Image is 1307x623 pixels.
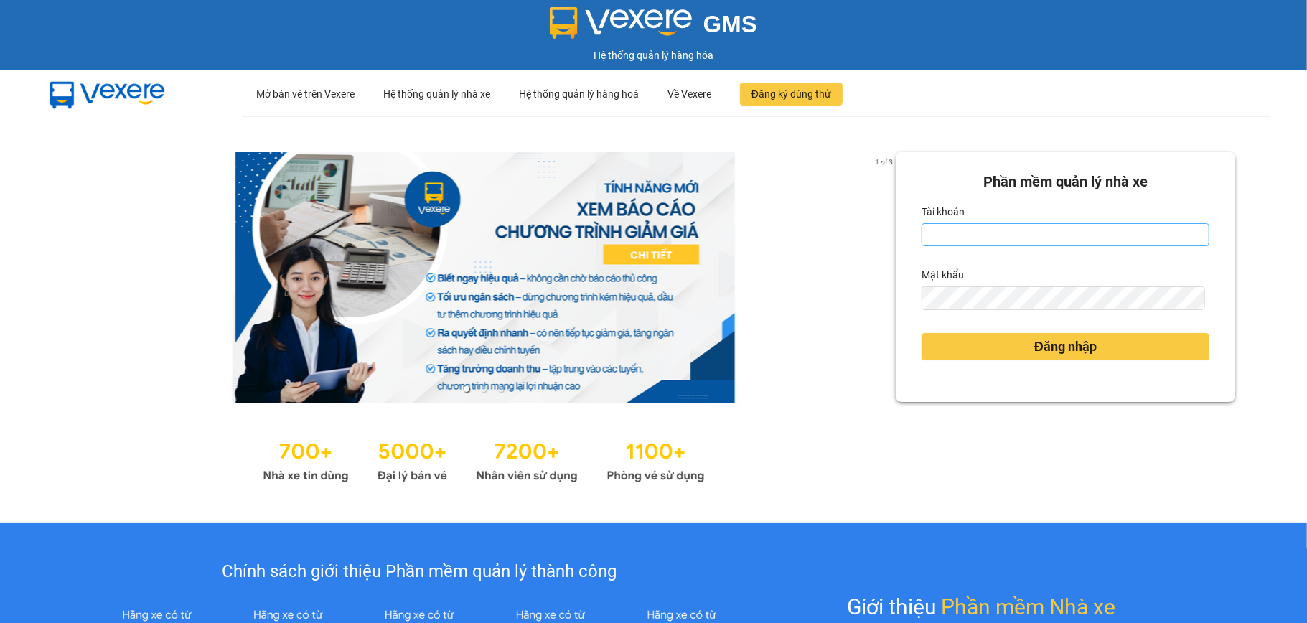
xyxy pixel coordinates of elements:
[498,386,504,392] li: slide item 3
[922,223,1209,246] input: Tài khoản
[751,86,831,102] span: Đăng ký dùng thử
[667,71,711,117] div: Về Vexere
[550,22,757,33] a: GMS
[4,47,1303,63] div: Hệ thống quản lý hàng hóa
[922,171,1209,193] div: Phần mềm quản lý nhà xe
[464,386,469,392] li: slide item 1
[72,152,92,403] button: previous slide / item
[383,71,490,117] div: Hệ thống quản lý nhà xe
[922,333,1209,360] button: Đăng nhập
[871,152,896,171] p: 1 of 3
[550,7,692,39] img: logo 2
[263,432,705,487] img: Statistics.png
[922,200,965,223] label: Tài khoản
[481,386,487,392] li: slide item 2
[256,71,355,117] div: Mở bán vé trên Vexere
[876,152,896,403] button: next slide / item
[1034,337,1097,357] span: Đăng nhập
[91,558,747,586] div: Chính sách giới thiệu Phần mềm quản lý thành công
[519,71,639,117] div: Hệ thống quản lý hàng hoá
[922,286,1205,310] input: Mật khẩu
[922,263,964,286] label: Mật khẩu
[36,70,179,118] img: mbUUG5Q.png
[740,83,843,106] button: Đăng ký dùng thử
[703,11,757,37] span: GMS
